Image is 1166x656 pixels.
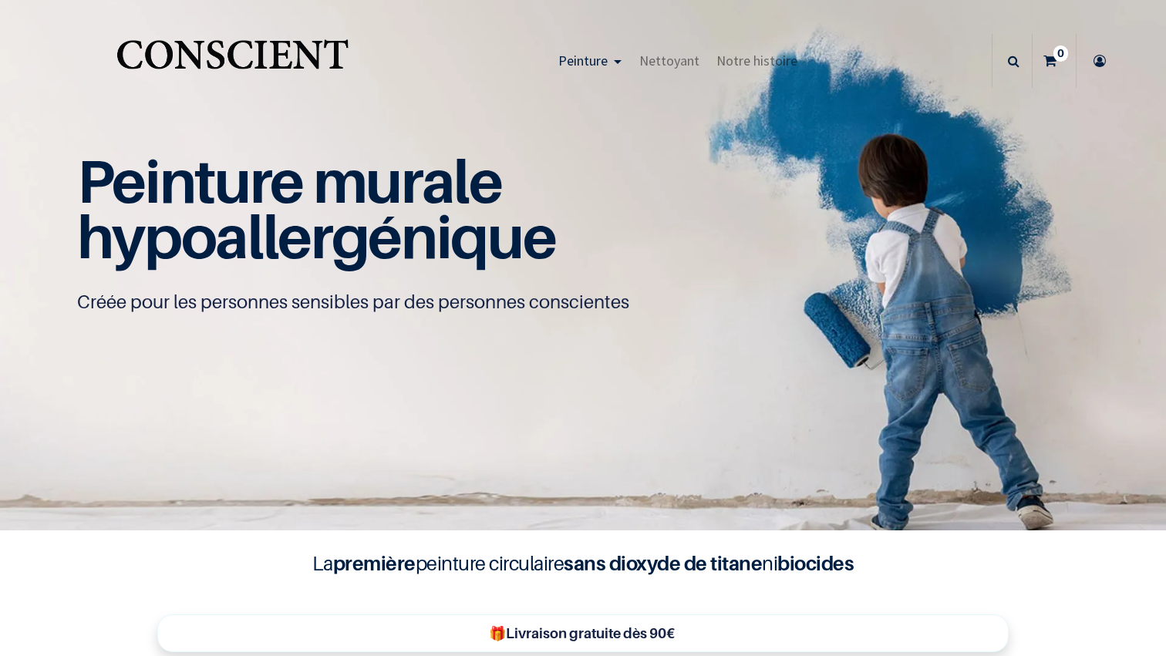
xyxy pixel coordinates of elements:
h4: La peinture circulaire ni [275,549,891,578]
img: Conscient [113,31,352,92]
span: Nettoyant [639,52,699,69]
span: hypoallergénique [77,200,556,272]
p: Créée pour les personnes sensibles par des personnes conscientes [77,290,1090,315]
b: première [333,551,416,575]
a: Peinture [550,34,631,88]
b: biocides [777,551,854,575]
iframe: Tidio Chat [1087,557,1159,629]
span: Peinture murale [77,145,502,217]
span: Notre histoire [716,52,797,69]
a: 0 [1033,34,1076,88]
a: Logo of Conscient [113,31,352,92]
b: 🎁Livraison gratuite dès 90€ [489,625,675,641]
span: Peinture [558,52,608,69]
b: sans dioxyde de titane [564,551,762,575]
sup: 0 [1053,45,1068,61]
